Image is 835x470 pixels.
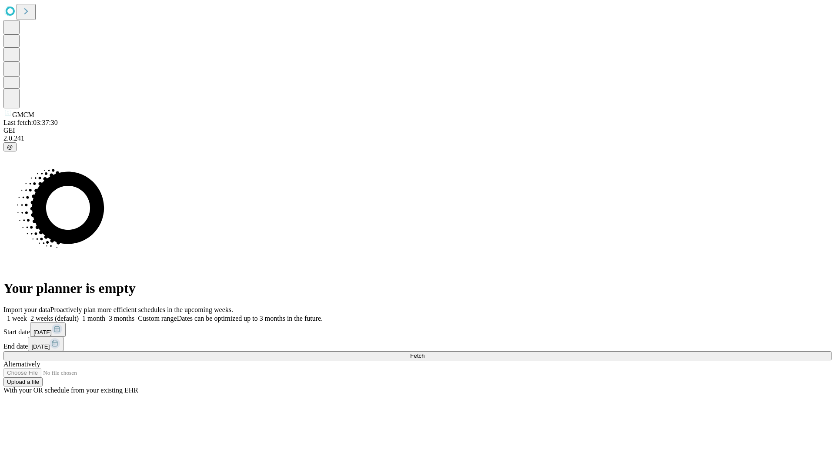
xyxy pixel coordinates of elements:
[33,329,52,336] span: [DATE]
[3,142,17,151] button: @
[30,315,79,322] span: 2 weeks (default)
[82,315,105,322] span: 1 month
[3,360,40,368] span: Alternatively
[12,111,34,118] span: GMCM
[3,386,138,394] span: With your OR schedule from your existing EHR
[30,322,66,337] button: [DATE]
[3,337,832,351] div: End date
[28,337,63,351] button: [DATE]
[3,127,832,134] div: GEI
[31,343,50,350] span: [DATE]
[3,306,50,313] span: Import your data
[7,144,13,150] span: @
[7,315,27,322] span: 1 week
[109,315,134,322] span: 3 months
[3,134,832,142] div: 2.0.241
[177,315,323,322] span: Dates can be optimized up to 3 months in the future.
[3,280,832,296] h1: Your planner is empty
[3,119,58,126] span: Last fetch: 03:37:30
[3,322,832,337] div: Start date
[410,352,424,359] span: Fetch
[3,377,43,386] button: Upload a file
[3,351,832,360] button: Fetch
[138,315,177,322] span: Custom range
[50,306,233,313] span: Proactively plan more efficient schedules in the upcoming weeks.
